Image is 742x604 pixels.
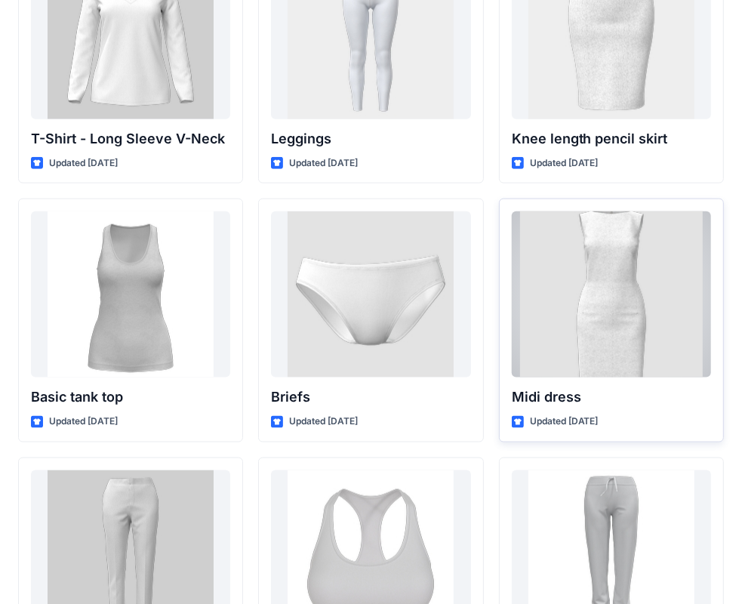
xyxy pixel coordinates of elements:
p: Updated [DATE] [49,414,118,430]
p: T-Shirt - Long Sleeve V-Neck [31,128,230,149]
p: Briefs [271,387,470,408]
a: Midi dress [512,211,711,377]
p: Midi dress [512,387,711,408]
p: Updated [DATE] [49,156,118,171]
p: Updated [DATE] [289,414,358,430]
p: Updated [DATE] [530,414,599,430]
p: Leggings [271,128,470,149]
p: Basic tank top [31,387,230,408]
a: Basic tank top [31,211,230,377]
a: Briefs [271,211,470,377]
p: Updated [DATE] [530,156,599,171]
p: Knee length pencil skirt [512,128,711,149]
p: Updated [DATE] [289,156,358,171]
